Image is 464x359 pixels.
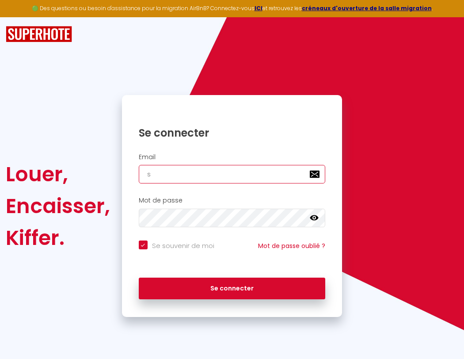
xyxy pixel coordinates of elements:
[258,241,325,250] a: Mot de passe oublié ?
[6,190,110,222] div: Encaisser,
[7,4,34,30] button: Ouvrir le widget de chat LiveChat
[139,278,326,300] button: Se connecter
[302,4,432,12] a: créneaux d'ouverture de la salle migration
[6,222,110,254] div: Kiffer.
[6,158,110,190] div: Louer,
[139,197,326,204] h2: Mot de passe
[6,26,72,42] img: SuperHote logo
[255,4,262,12] a: ICI
[139,165,326,183] input: Ton Email
[139,153,326,161] h2: Email
[139,126,326,140] h1: Se connecter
